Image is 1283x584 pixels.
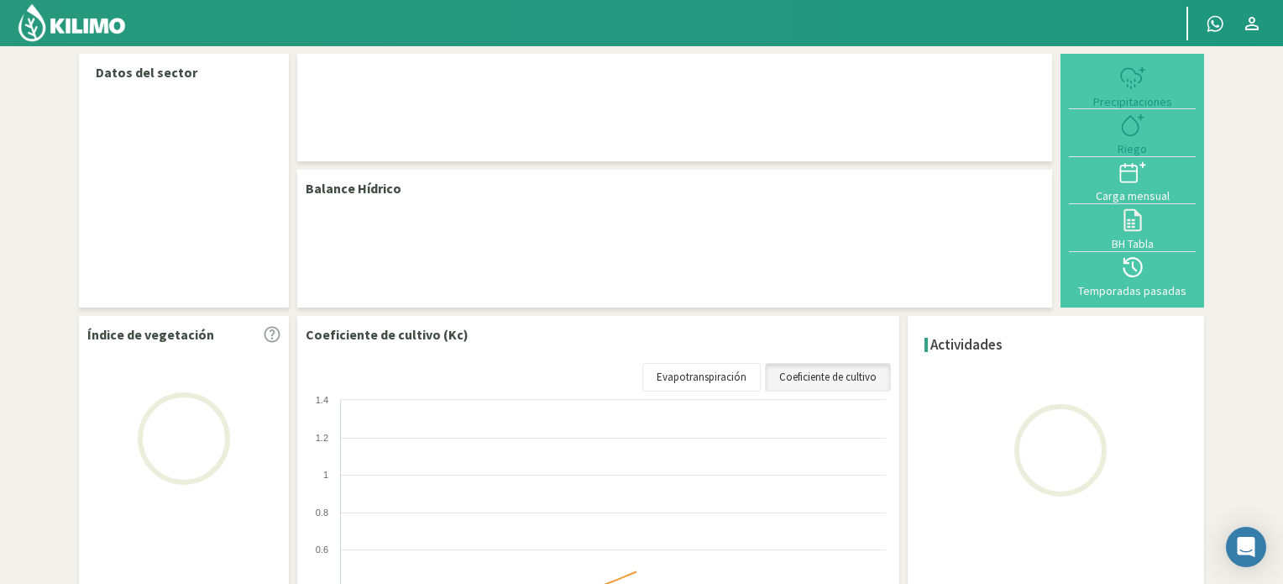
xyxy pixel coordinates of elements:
text: 0.8 [316,508,328,518]
text: 1.2 [316,433,328,443]
img: Loading... [100,355,268,523]
div: BH Tabla [1074,238,1191,250]
h4: Actividades [930,337,1003,353]
p: Índice de vegetación [87,324,214,345]
p: Coeficiente de cultivo (Kc) [306,324,469,345]
button: Carga mensual [1069,157,1196,204]
img: Loading... [977,366,1144,534]
p: Balance Hídrico [306,178,401,198]
text: 1.4 [316,395,328,405]
div: Carga mensual [1074,190,1191,202]
a: Coeficiente de cultivo [765,363,891,392]
text: 0.6 [316,545,328,555]
div: Riego [1074,143,1191,155]
button: Precipitaciones [1069,62,1196,109]
button: Temporadas pasadas [1069,252,1196,299]
img: Kilimo [17,3,127,43]
text: 1 [323,470,328,480]
div: Precipitaciones [1074,96,1191,108]
button: BH Tabla [1069,204,1196,251]
div: Temporadas pasadas [1074,285,1191,297]
p: Datos del sector [96,62,272,82]
div: Open Intercom Messenger [1226,527,1266,567]
a: Evapotranspiración [642,363,761,392]
button: Riego [1069,109,1196,156]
